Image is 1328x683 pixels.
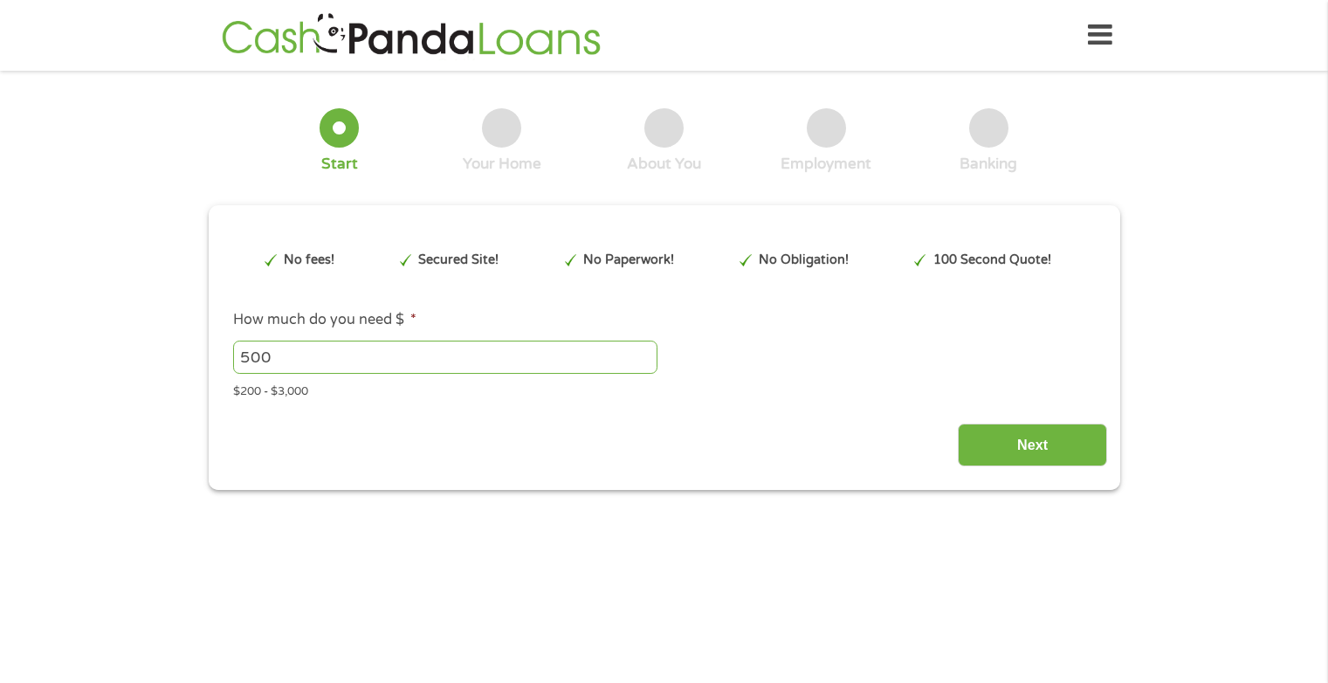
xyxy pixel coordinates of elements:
[960,155,1017,174] div: Banking
[284,251,334,270] p: No fees!
[217,10,606,60] img: GetLoanNow Logo
[418,251,499,270] p: Secured Site!
[759,251,849,270] p: No Obligation!
[463,155,541,174] div: Your Home
[321,155,358,174] div: Start
[583,251,674,270] p: No Paperwork!
[627,155,701,174] div: About You
[958,424,1107,466] input: Next
[233,377,1094,401] div: $200 - $3,000
[233,311,416,329] label: How much do you need $
[781,155,871,174] div: Employment
[933,251,1051,270] p: 100 Second Quote!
